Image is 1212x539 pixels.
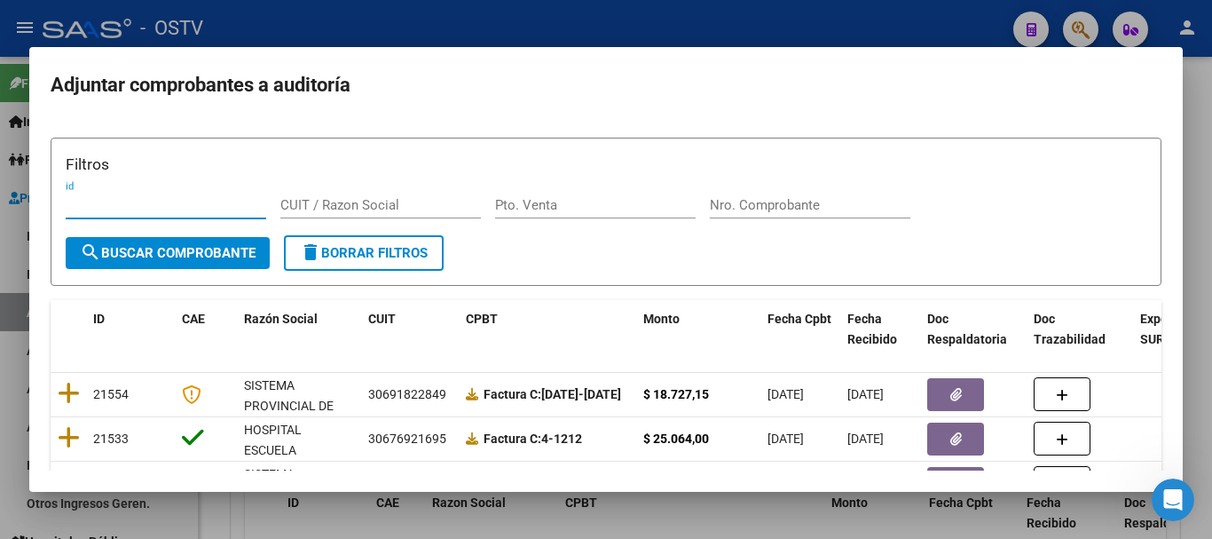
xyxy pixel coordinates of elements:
span: CPBT [466,312,498,326]
datatable-header-cell: Doc Trazabilidad [1027,300,1133,359]
div: SISTEMA PROVINCIAL DE SALUD [244,464,354,525]
span: [DATE] [847,432,884,446]
span: CAE [182,312,205,326]
span: Buscar Comprobante [80,245,256,261]
datatable-header-cell: Razón Social [237,300,361,359]
span: CUIT [368,312,396,326]
span: Factura C: [484,387,541,401]
span: 21533 [93,432,129,446]
datatable-header-cell: Monto [636,300,760,359]
span: 30691822849 [368,387,446,401]
span: ID [93,312,105,326]
span: Doc Trazabilidad [1034,312,1106,346]
button: Buscar Comprobante [66,237,270,269]
h2: Adjuntar comprobantes a auditoría [51,68,1161,102]
span: Doc Respaldatoria [927,312,1007,346]
datatable-header-cell: CAE [175,300,237,359]
span: [DATE] [847,387,884,401]
datatable-header-cell: CUIT [361,300,459,359]
mat-icon: delete [300,242,321,263]
span: 30676921695 [368,432,446,446]
strong: [DATE]-[DATE] [484,387,621,401]
span: [DATE] [767,387,804,401]
h3: Filtros [66,153,1146,176]
button: Borrar Filtros [284,235,444,271]
div: HOSPITAL ESCUELA [PERSON_NAME] [244,420,354,480]
span: Borrar Filtros [300,245,428,261]
strong: 4-1212 [484,432,582,446]
span: Factura C: [484,432,541,446]
datatable-header-cell: ID [86,300,175,359]
iframe: Intercom live chat [1152,479,1194,521]
span: Fecha Cpbt [767,312,831,326]
mat-icon: search [80,242,101,263]
span: 21554 [93,387,129,401]
span: [DATE] [767,432,804,446]
span: Razón Social [244,312,318,326]
datatable-header-cell: Fecha Cpbt [760,300,840,359]
strong: $ 25.064,00 [643,432,709,446]
strong: $ 18.727,15 [643,387,709,401]
datatable-header-cell: CPBT [459,300,636,359]
span: Monto [643,312,680,326]
datatable-header-cell: Doc Respaldatoria [920,300,1027,359]
datatable-header-cell: Fecha Recibido [840,300,920,359]
div: SISTEMA PROVINCIAL DE SALUD [244,376,354,436]
span: Fecha Recibido [847,312,897,346]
